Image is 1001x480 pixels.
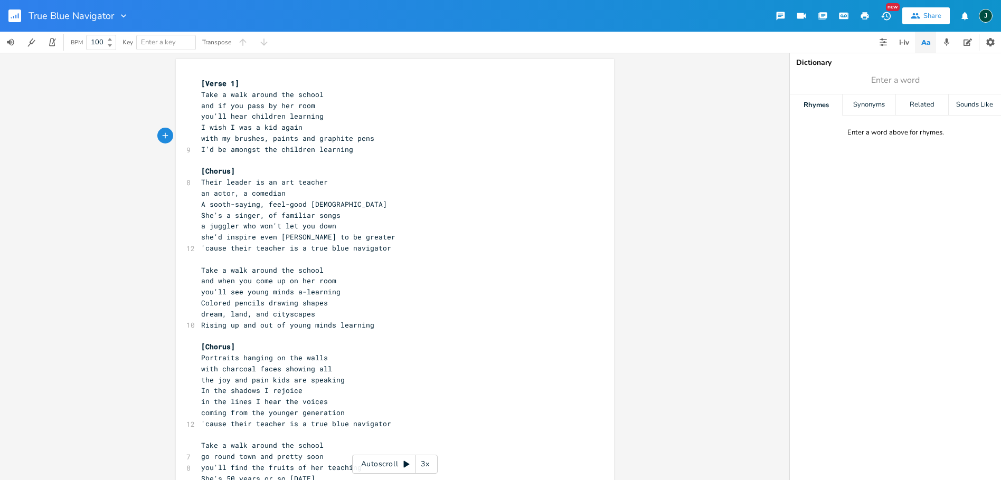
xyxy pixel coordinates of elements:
[790,94,842,116] div: Rhymes
[843,94,895,116] div: Synonyms
[949,94,1001,116] div: Sounds Like
[201,111,324,121] span: you'll hear children learning
[201,90,324,99] span: Take a walk around the school
[201,353,328,362] span: Portraits hanging on the walls
[871,74,920,87] span: Enter a word
[201,386,303,395] span: In the shadows I rejoice
[415,455,435,474] div: 3x
[202,39,231,45] div: Transpose
[875,6,896,25] button: New
[201,265,324,275] span: Take a walk around the school
[201,177,328,187] span: Their leader is an art teacher
[201,276,336,285] span: and when you come up on her room
[201,232,395,242] span: she'd inspire even [PERSON_NAME] to be greater
[201,342,235,351] span: [Chorus]
[979,4,993,28] button: J
[201,287,341,296] span: you'll see young minds a-learning
[201,133,374,143] span: with my brushes, paints and graphite pens
[896,94,948,116] div: Related
[923,11,941,21] div: Share
[201,243,391,253] span: 'cause their teacher is a true blue navigator
[29,11,114,21] span: True Blue Navigator
[201,309,315,319] span: dream, land, and cityscapes
[201,122,303,132] span: I wish I was a kid again
[796,59,995,66] div: Dictionary
[201,145,353,154] span: I’d be amongst the children learning
[201,298,328,308] span: Colored pencils drawing shapes
[201,375,345,385] span: the joy and pain kids are speaking
[201,419,391,428] span: 'cause their teacher is a true blue navigator
[201,440,324,450] span: Take a walk around the school
[201,221,336,231] span: a juggler who won't let you down
[141,37,176,47] span: Enter a key
[201,79,239,88] span: [Verse 1]
[201,210,341,220] span: She's a singer, of familiar songs
[201,320,374,330] span: Rising up and out of young minds learning
[71,40,83,45] div: BPM
[902,7,950,24] button: Share
[352,455,438,474] div: Autoscroll
[201,101,315,110] span: and if you pass by her room
[201,397,328,406] span: in the lines I hear the voices
[201,199,387,209] span: A sooth-saying, feel-good [DEMOGRAPHIC_DATA]
[201,408,345,417] span: coming from the younger generation
[201,166,235,176] span: [Chorus]
[847,128,944,137] div: Enter a word above for rhymes.
[979,9,993,23] div: Jim63
[201,364,332,373] span: with charcoal faces showing all
[122,39,133,45] div: Key
[201,463,362,472] span: you'll find the fruits of her teaching
[201,452,324,461] span: go round town and pretty soon
[886,3,900,11] div: New
[201,188,286,198] span: an actor, a comedian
